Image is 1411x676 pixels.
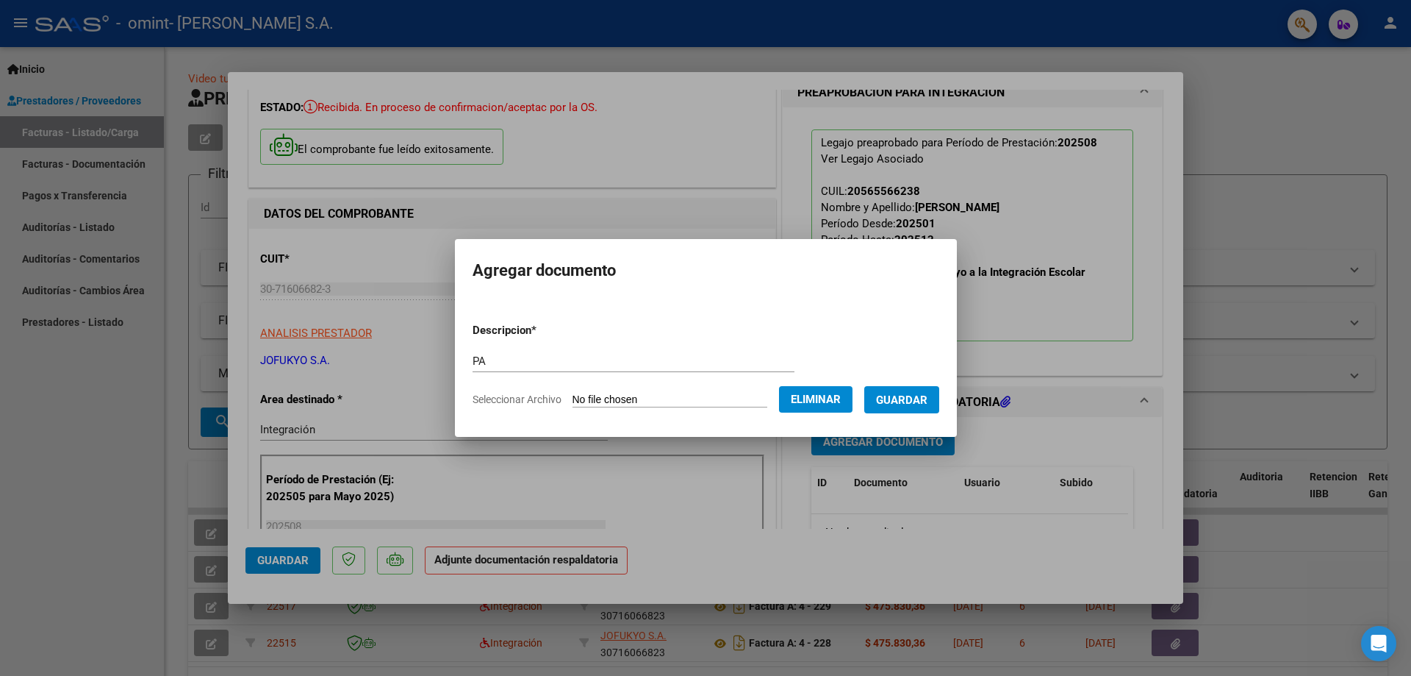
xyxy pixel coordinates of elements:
[876,394,927,407] span: Guardar
[864,386,939,413] button: Guardar
[473,322,613,339] p: Descripcion
[791,393,841,406] span: Eliminar
[1361,626,1396,661] div: Open Intercom Messenger
[779,386,852,413] button: Eliminar
[473,257,939,285] h2: Agregar documento
[473,394,561,405] span: Seleccionar Archivo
